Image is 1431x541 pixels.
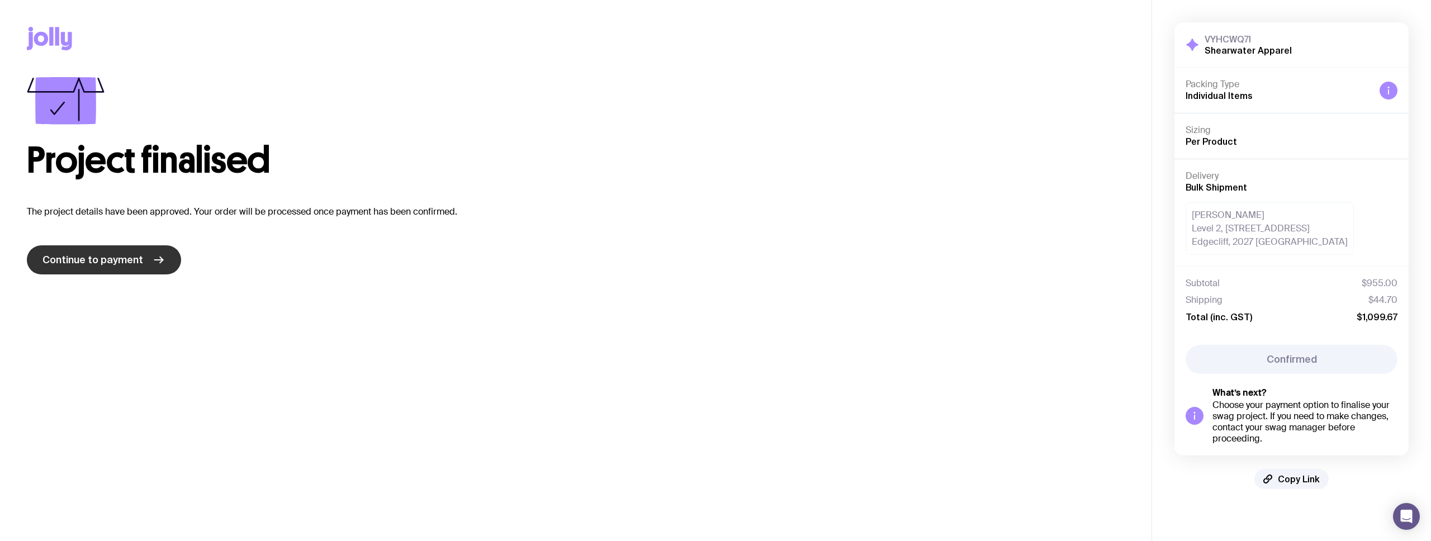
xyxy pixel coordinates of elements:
h5: What’s next? [1212,387,1397,398]
h3: VYHCWQ7I [1205,34,1292,45]
span: Copy Link [1278,473,1320,485]
button: Confirmed [1186,345,1397,374]
div: Open Intercom Messenger [1393,503,1420,530]
h2: Shearwater Apparel [1205,45,1292,56]
span: Shipping [1186,295,1222,306]
h1: Project finalised [27,143,1125,178]
span: $1,099.67 [1357,311,1397,322]
a: Continue to payment [27,245,181,274]
span: Subtotal [1186,278,1220,289]
div: Choose your payment option to finalise your swag project. If you need to make changes, contact yo... [1212,400,1397,444]
h4: Delivery [1186,170,1397,182]
span: Total (inc. GST) [1186,311,1252,322]
span: Continue to payment [42,253,143,267]
h4: Packing Type [1186,79,1371,90]
span: $44.70 [1368,295,1397,306]
span: Bulk Shipment [1186,182,1247,192]
span: $955.00 [1362,278,1397,289]
h4: Sizing [1186,125,1397,136]
div: [PERSON_NAME] Level 2, [STREET_ADDRESS] Edgecliff, 2027 [GEOGRAPHIC_DATA] [1186,202,1354,255]
span: Per Product [1186,136,1237,146]
p: The project details have been approved. Your order will be processed once payment has been confir... [27,205,1125,219]
button: Copy Link [1254,469,1329,489]
span: Individual Items [1186,91,1253,101]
